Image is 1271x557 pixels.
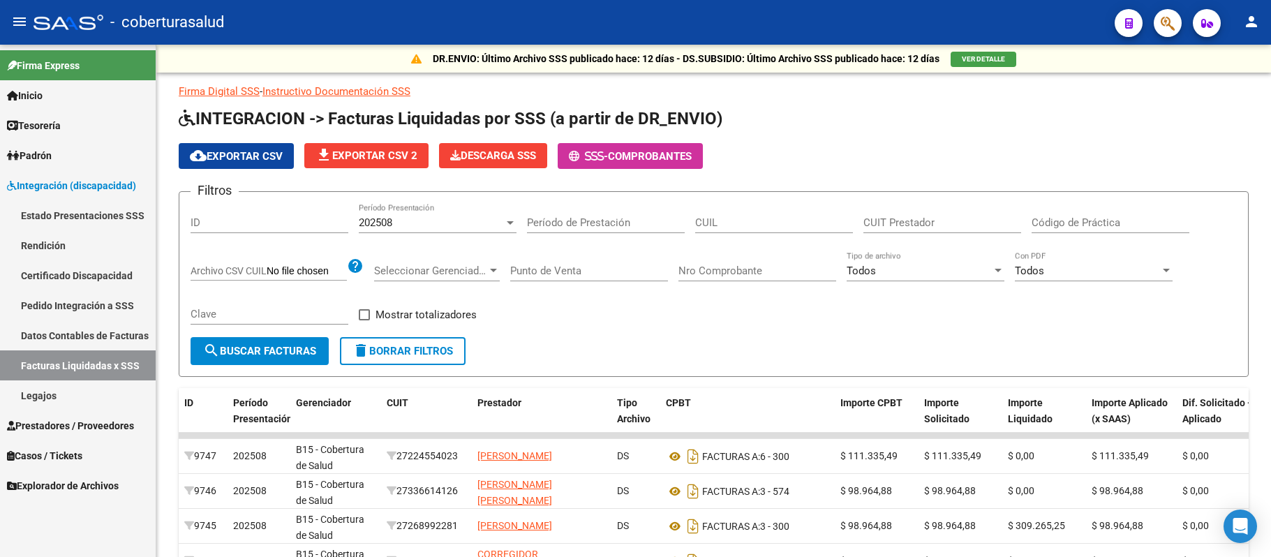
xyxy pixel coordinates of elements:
span: $ 98.964,88 [924,485,976,496]
span: Dif. Solicitado - Aplicado [1182,397,1251,424]
a: Instructivo Documentación SSS [262,85,410,98]
span: - coberturasalud [110,7,224,38]
div: 6 - 300 [666,445,829,468]
span: $ 111.335,49 [924,450,981,461]
span: 202508 [233,450,267,461]
div: 9746 [184,483,222,499]
span: ID [184,397,193,408]
span: $ 0,00 [1182,450,1209,461]
i: Descargar documento [684,445,702,468]
mat-icon: delete [352,342,369,359]
span: FACTURAS A: [702,451,760,462]
span: $ 309.265,25 [1008,520,1065,531]
span: Inicio [7,88,43,103]
datatable-header-cell: Dif. Solicitado - Aplicado [1177,388,1268,450]
button: -Comprobantes [558,143,703,169]
datatable-header-cell: Importe CPBT [835,388,919,450]
h3: Filtros [191,181,239,200]
span: FACTURAS A: [702,486,760,497]
datatable-header-cell: Tipo Archivo [611,388,660,450]
button: Descarga SSS [439,143,547,168]
div: 27224554023 [387,448,466,464]
span: $ 0,00 [1008,450,1034,461]
span: Importe Solicitado [924,397,969,424]
span: $ 111.335,49 [1092,450,1149,461]
datatable-header-cell: Período Presentación [228,388,290,450]
datatable-header-cell: Importe Solicitado [919,388,1002,450]
span: Tesorería [7,118,61,133]
mat-icon: person [1243,13,1260,30]
span: B15 - Cobertura de Salud [296,479,364,506]
div: 9745 [184,518,222,534]
span: 202508 [233,520,267,531]
mat-icon: cloud_download [190,147,207,164]
span: [PERSON_NAME] [477,450,552,461]
app-download-masive: Descarga masiva de comprobantes (adjuntos) [439,143,547,169]
span: Descarga SSS [450,149,536,162]
span: $ 0,00 [1182,485,1209,496]
span: Integración (discapacidad) [7,178,136,193]
span: $ 98.964,88 [1092,520,1143,531]
span: Comprobantes [608,150,692,163]
span: Todos [847,265,876,277]
a: Firma Digital SSS [179,85,260,98]
p: - [179,84,1249,99]
span: $ 0,00 [1182,520,1209,531]
button: Exportar CSV [179,143,294,169]
span: $ 98.964,88 [840,520,892,531]
span: Prestador [477,397,521,408]
div: 3 - 300 [666,515,829,537]
span: INTEGRACION -> Facturas Liquidadas por SSS (a partir de DR_ENVIO) [179,109,722,128]
datatable-header-cell: ID [179,388,228,450]
span: Mostrar totalizadores [376,306,477,323]
span: $ 111.335,49 [840,450,898,461]
span: Importe Aplicado (x SAAS) [1092,397,1168,424]
button: Exportar CSV 2 [304,143,429,168]
span: DS [617,520,629,531]
i: Descargar documento [684,515,702,537]
span: Importe Liquidado [1008,397,1053,424]
button: Buscar Facturas [191,337,329,365]
span: Exportar CSV 2 [315,149,417,162]
span: Padrón [7,148,52,163]
div: 27336614126 [387,483,466,499]
datatable-header-cell: Prestador [472,388,611,450]
span: $ 98.964,88 [924,520,976,531]
mat-icon: search [203,342,220,359]
span: CPBT [666,397,691,408]
span: 202508 [359,216,392,229]
span: Archivo CSV CUIL [191,265,267,276]
span: DS [617,450,629,461]
span: CUIT [387,397,408,408]
span: Firma Express [7,58,80,73]
span: B15 - Cobertura de Salud [296,514,364,541]
span: Casos / Tickets [7,448,82,463]
span: 202508 [233,485,267,496]
span: [PERSON_NAME] [477,520,552,531]
datatable-header-cell: CUIT [381,388,472,450]
input: Archivo CSV CUIL [267,265,347,278]
i: Descargar documento [684,480,702,503]
span: VER DETALLE [962,55,1005,63]
datatable-header-cell: Importe Aplicado (x SAAS) [1086,388,1177,450]
span: Explorador de Archivos [7,478,119,493]
div: Open Intercom Messenger [1224,510,1257,543]
div: 3 - 574 [666,480,829,503]
div: 9747 [184,448,222,464]
span: Seleccionar Gerenciador [374,265,487,277]
datatable-header-cell: Importe Liquidado [1002,388,1086,450]
span: Buscar Facturas [203,345,316,357]
span: Tipo Archivo [617,397,651,424]
span: Borrar Filtros [352,345,453,357]
span: Todos [1015,265,1044,277]
span: [PERSON_NAME] [PERSON_NAME] [477,479,552,506]
datatable-header-cell: CPBT [660,388,835,450]
span: - [569,150,608,163]
span: B15 - Cobertura de Salud [296,444,364,471]
div: 27268992281 [387,518,466,534]
span: FACTURAS A: [702,521,760,532]
span: Período Presentación [233,397,292,424]
span: $ 98.964,88 [840,485,892,496]
mat-icon: help [347,258,364,274]
button: VER DETALLE [951,52,1016,67]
